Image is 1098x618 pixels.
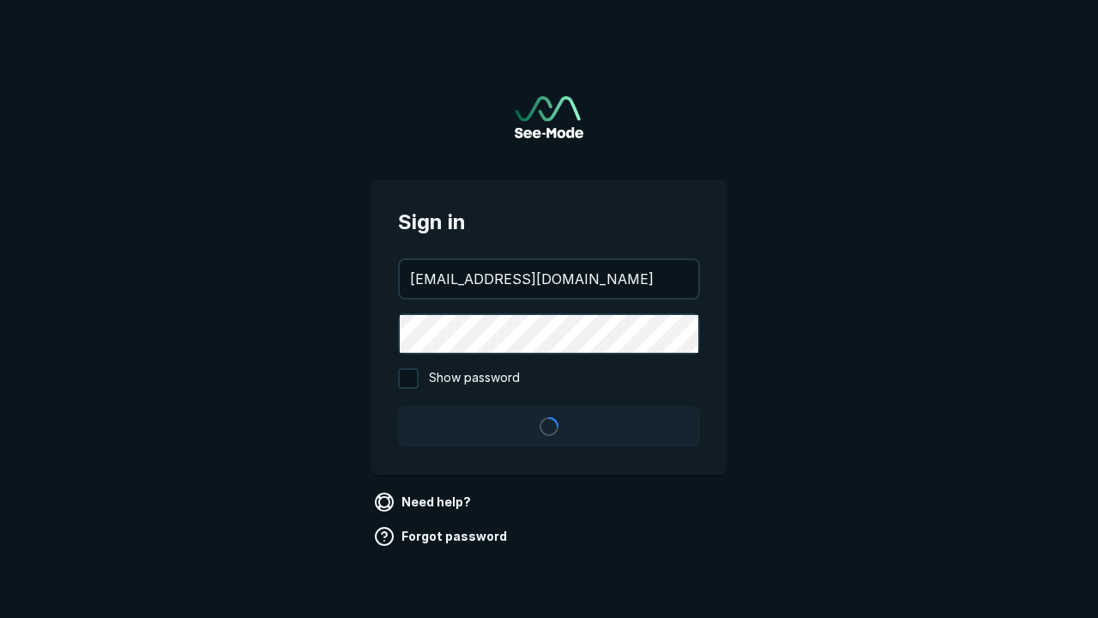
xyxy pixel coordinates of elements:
img: See-Mode Logo [515,96,583,138]
a: Need help? [371,488,478,516]
span: Show password [429,368,520,389]
a: Go to sign in [515,96,583,138]
span: Sign in [398,207,700,238]
a: Forgot password [371,523,514,550]
input: your@email.com [400,260,698,298]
